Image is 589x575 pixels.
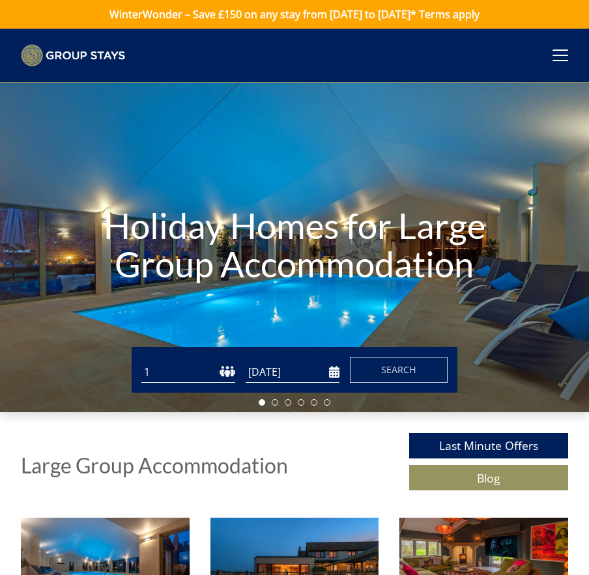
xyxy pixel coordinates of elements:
button: Search [350,357,448,383]
a: Last Minute Offers [409,433,568,458]
span: Search [381,363,416,376]
h1: Large Group Accommodation [21,454,288,477]
img: Group Stays [21,44,125,66]
a: Blog [409,465,568,490]
h1: Holiday Homes for Large Group Accommodation [89,180,501,310]
input: Arrival Date [246,361,339,383]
